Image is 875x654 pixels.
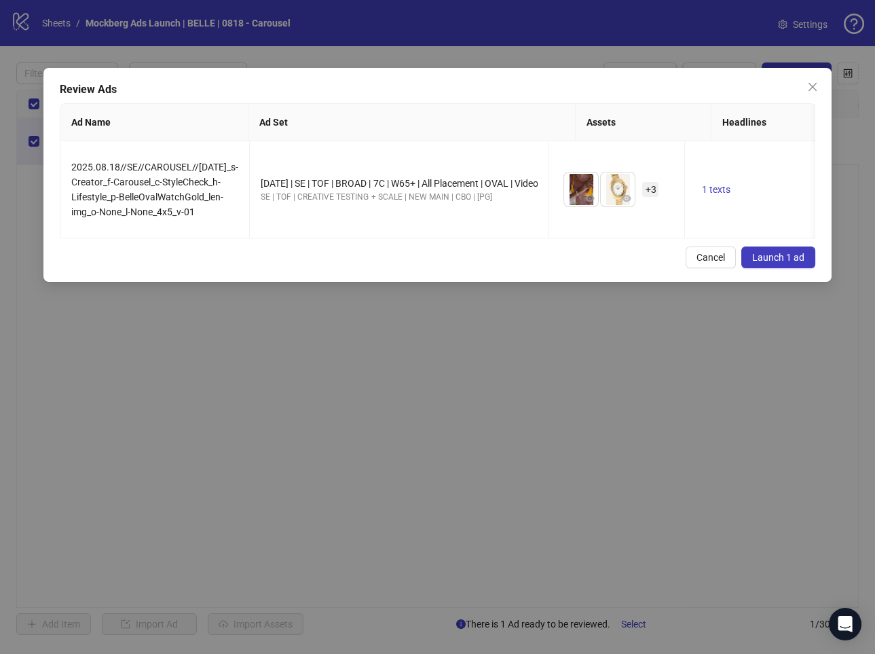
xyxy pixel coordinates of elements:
div: Open Intercom Messenger [829,608,861,640]
th: Assets [576,104,711,141]
span: Launch 1 ad [752,252,804,263]
button: Launch 1 ad [741,247,815,268]
button: Preview [618,190,635,206]
img: Asset 1 [564,172,598,206]
span: Cancel [696,252,725,263]
span: 1 texts [701,184,730,195]
button: Cancel [686,247,736,268]
span: close [807,81,818,92]
th: Ad Set [248,104,576,141]
span: eye [585,194,595,203]
button: Close [802,76,823,98]
span: + 3 [642,182,658,197]
div: [DATE] | SE | TOF | BROAD | 7C | W65+ | All Placement | OVAL | Video [261,176,538,191]
th: Headlines [711,104,847,141]
span: 2025.08.18//SE//CAROUSEL//[DATE]_s-Creator_f-Carousel_c-StyleCheck_h-Lifestyle_p-BelleOvalWatchGo... [71,162,238,217]
button: 1 texts [696,181,735,198]
span: eye [622,194,631,203]
div: Review Ads [60,81,815,98]
div: SE | TOF | CREATIVE TESTING + SCALE | NEW MAIN | CBO | [PG] [261,191,538,204]
th: Ad Name [60,104,248,141]
button: Preview [582,190,598,206]
img: Asset 2 [601,172,635,206]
